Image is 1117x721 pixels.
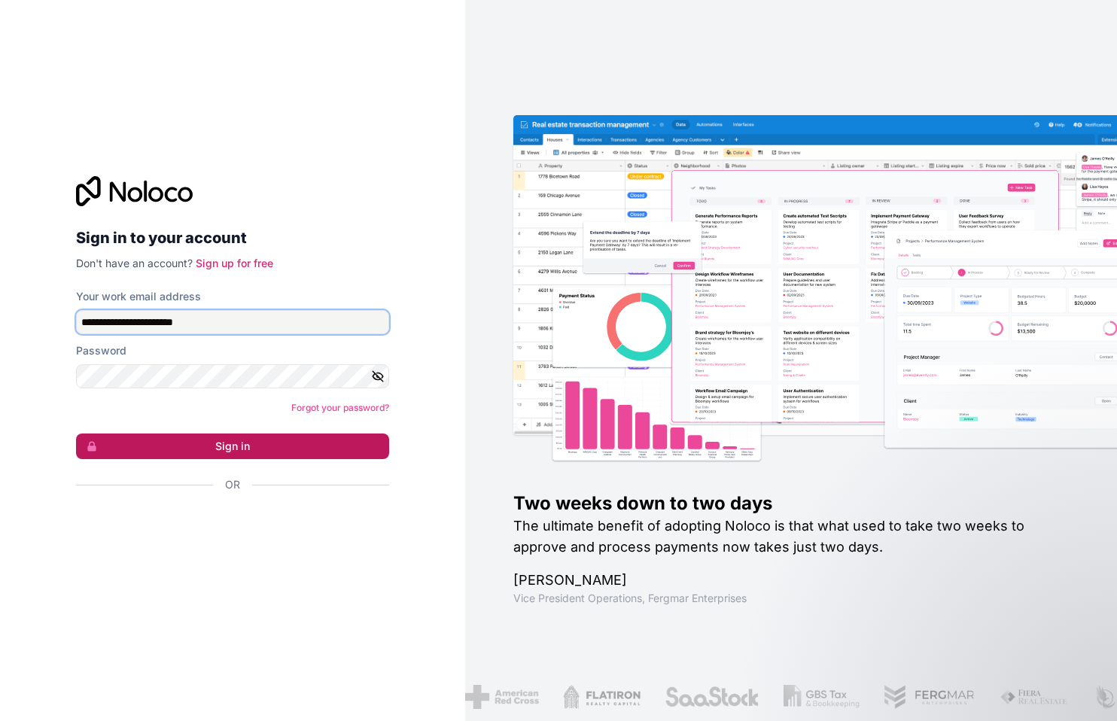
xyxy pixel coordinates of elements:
[68,509,385,542] iframe: Sign in with Google Button
[513,516,1069,558] h2: The ultimate benefit of adopting Noloco is that what used to take two weeks to approve and proces...
[465,685,538,709] img: /assets/american-red-cross-BAupjrZR.png
[816,608,1117,713] iframe: Intercom notifications message
[76,364,389,388] input: Password
[76,310,389,334] input: Email address
[563,685,641,709] img: /assets/flatiron-C8eUkumj.png
[513,591,1069,606] h1: Vice President Operations , Fergmar Enterprises
[76,224,389,251] h2: Sign in to your account
[196,257,273,269] a: Sign up for free
[76,343,126,358] label: Password
[76,434,389,459] button: Sign in
[784,685,860,709] img: /assets/gbstax-C-GtDUiK.png
[665,685,759,709] img: /assets/saastock-C6Zbiodz.png
[513,570,1069,591] h1: [PERSON_NAME]
[76,257,193,269] span: Don't have an account?
[513,491,1069,516] h1: Two weeks down to two days
[225,477,240,492] span: Or
[291,402,389,413] a: Forgot your password?
[76,289,201,304] label: Your work email address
